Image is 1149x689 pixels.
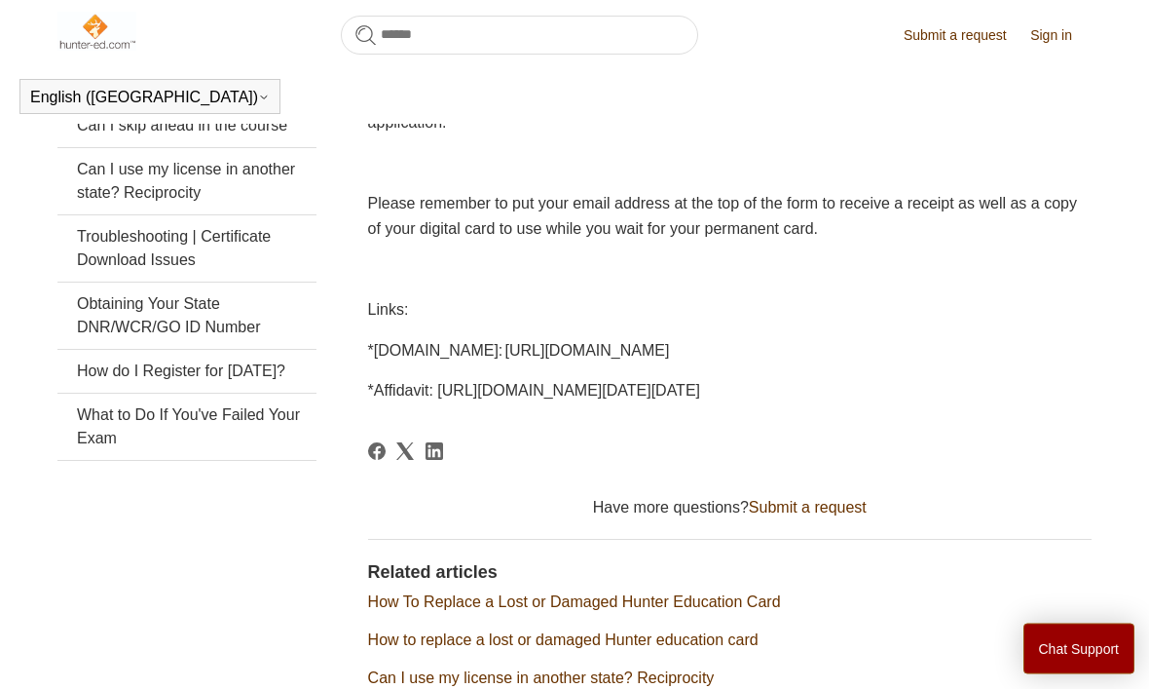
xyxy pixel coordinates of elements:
[368,560,1092,587] h2: Related articles
[57,351,316,394] a: How do I Register for [DATE]?
[368,196,1077,238] span: Please remember to put your email address at the top of the form to receive a receipt as well as ...
[30,89,270,106] button: English ([GEOGRAPHIC_DATA])
[426,443,443,461] svg: Share this page on LinkedIn
[904,25,1026,46] a: Submit a request
[57,105,316,148] a: Can I skip ahead in the course
[749,500,867,517] a: Submit a request
[57,12,136,51] img: Hunter-Ed Help Center home page
[341,16,698,55] input: Search
[57,284,316,350] a: Obtaining Your State DNR/WCR/GO ID Number
[396,443,414,461] a: X Corp
[426,443,443,461] a: LinkedIn
[368,497,1092,520] div: Have more questions?
[1030,25,1092,46] a: Sign in
[368,594,781,611] a: How To Replace a Lost or Damaged Hunter Education Card
[57,149,316,215] a: Can I use my license in another state? Reciprocity
[368,443,386,461] svg: Share this page on Facebook
[57,216,316,283] a: Troubleshooting | Certificate Download Issues
[368,302,409,319] span: Links:
[368,670,715,687] a: Can I use my license in another state? Reciprocity
[368,383,700,400] span: *Affidavit: [URL][DOMAIN_NAME][DATE][DATE]
[368,443,386,461] a: Facebook
[57,395,316,461] a: What to Do If You've Failed Your Exam
[396,443,414,461] svg: Share this page on X Corp
[368,632,759,649] a: How to replace a lost or damaged Hunter education card
[368,343,670,360] span: *[DOMAIN_NAME]: [URL][DOMAIN_NAME]
[1023,624,1135,674] button: Chat Support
